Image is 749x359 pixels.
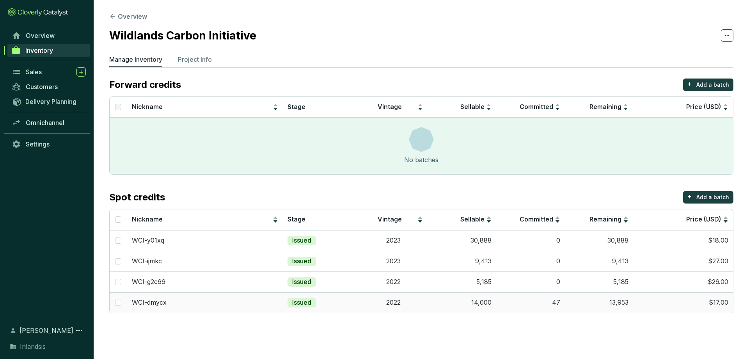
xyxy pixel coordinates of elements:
span: Vintage [378,103,402,111]
td: $18.00 [633,230,733,251]
td: 13,953 [565,292,634,313]
span: [PERSON_NAME] [20,326,73,335]
div: No batches [404,155,438,164]
p: Issued [292,257,311,266]
td: 2023 [359,230,428,251]
p: Add a batch [696,81,729,89]
th: Stage [283,97,359,118]
a: Omnichannel [8,116,90,129]
td: 30,888 [565,230,634,251]
span: Sellable [460,215,485,223]
a: Delivery Planning [8,95,90,108]
td: 9,413 [428,251,496,271]
td: $27.00 [633,251,733,271]
span: Price (USD) [686,103,721,111]
span: Settings [26,140,50,148]
span: Stage [288,215,305,223]
p: WCI-y01xq [132,236,164,245]
td: 30,888 [428,230,496,251]
a: Inventory [7,44,90,57]
span: Overview [26,32,55,39]
p: Forward credits [109,79,181,91]
h2: Wildlands Carbon Initiative [109,27,256,44]
th: Stage [283,209,359,230]
span: Remaining [589,215,621,223]
button: +Add a batch [683,191,733,204]
td: 5,185 [565,271,634,292]
td: 47 [496,292,565,313]
p: Issued [292,278,311,286]
p: Issued [292,298,311,307]
span: Committed [520,103,553,111]
td: 14,000 [428,292,496,313]
span: Remaining [589,103,621,111]
p: + [687,191,692,202]
span: Nickname [132,215,163,223]
p: Spot credits [109,191,165,204]
td: 0 [496,271,565,292]
p: WCI-dmycx [132,298,167,307]
p: Project Info [178,55,212,64]
span: Omnichannel [26,119,64,127]
span: Nickname [132,103,163,111]
td: 5,185 [428,271,496,292]
span: Vintage [378,215,402,223]
span: Stage [288,103,305,111]
p: Issued [292,236,311,245]
td: $17.00 [633,292,733,313]
span: Committed [520,215,553,223]
span: Inlandsis [20,342,46,351]
span: Sellable [460,103,485,111]
button: +Add a batch [683,79,733,91]
span: Inventory [25,46,53,54]
button: Overview [109,12,147,21]
td: 0 [496,230,565,251]
td: 2022 [359,292,428,313]
span: Customers [26,83,58,91]
a: Settings [8,138,90,151]
a: Customers [8,80,90,93]
p: WCI-g2c66 [132,278,165,286]
p: WCI-ijmkc [132,257,162,266]
p: Manage Inventory [109,55,162,64]
td: 9,413 [565,251,634,271]
p: + [687,79,692,89]
span: Delivery Planning [25,98,76,105]
a: Overview [8,29,90,42]
td: $26.00 [633,271,733,292]
span: Sales [26,68,42,76]
a: Sales [8,65,90,79]
td: 0 [496,251,565,271]
p: Add a batch [696,193,729,201]
span: Price (USD) [686,215,721,223]
td: 2022 [359,271,428,292]
td: 2023 [359,251,428,271]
